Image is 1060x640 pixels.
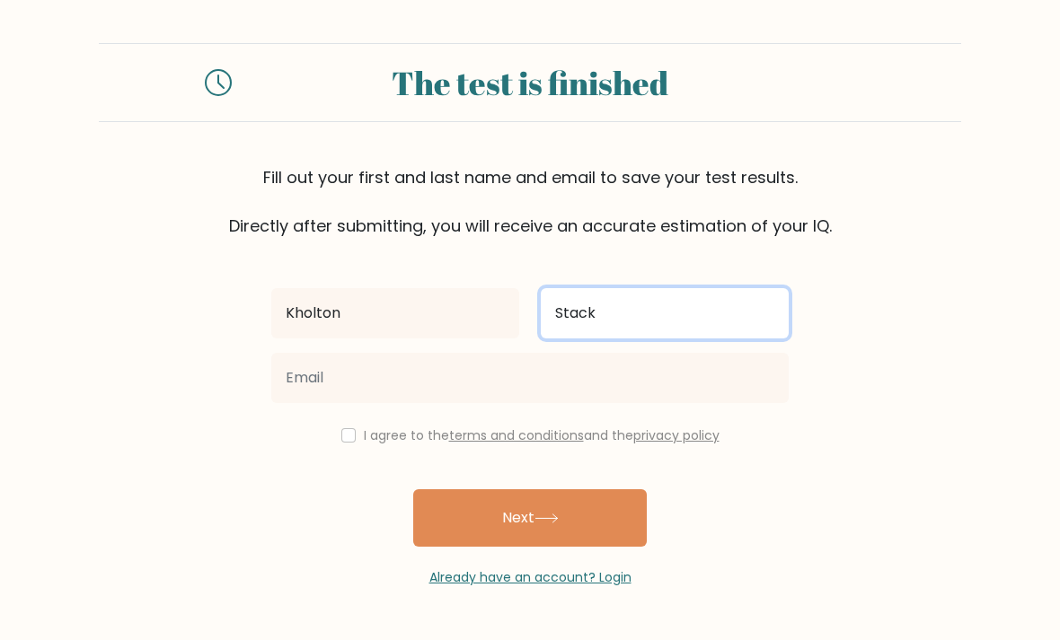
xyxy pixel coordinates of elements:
[271,288,519,338] input: First name
[99,165,961,238] div: Fill out your first and last name and email to save your test results. Directly after submitting,...
[429,568,632,586] a: Already have an account? Login
[449,426,584,444] a: terms and conditions
[253,58,807,107] div: The test is finished
[364,426,720,444] label: I agree to the and the
[271,353,789,403] input: Email
[541,288,789,338] input: Last name
[633,426,720,444] a: privacy policy
[413,489,647,547] button: Next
